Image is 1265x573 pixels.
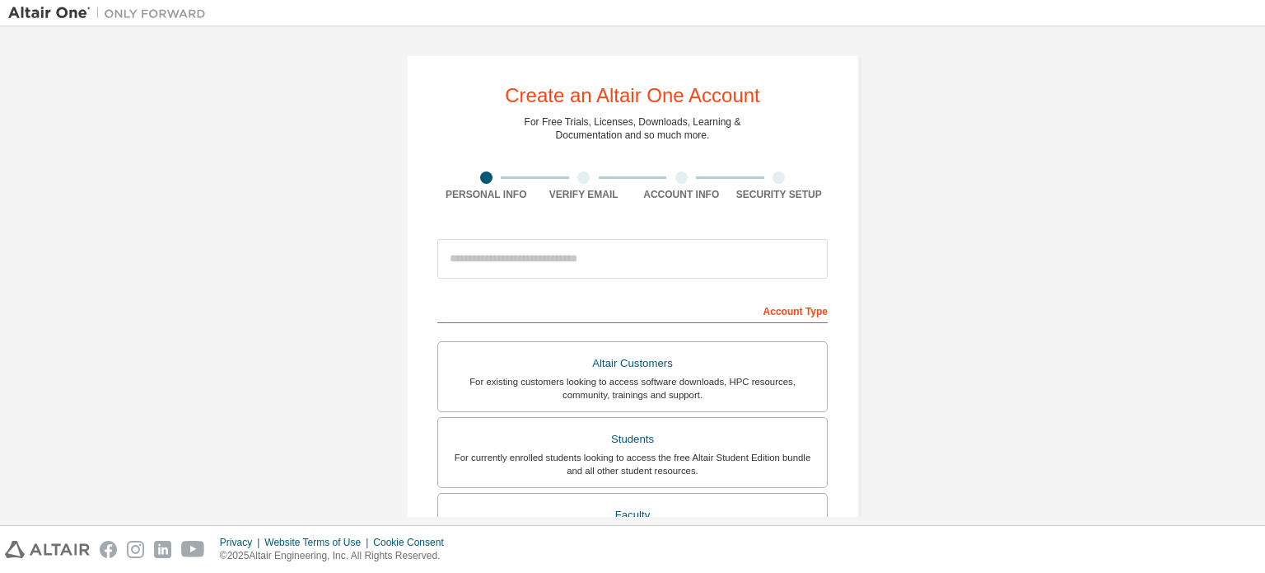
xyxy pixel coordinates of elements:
div: Account Type [437,297,828,323]
div: Create an Altair One Account [505,86,760,106]
img: altair_logo.svg [5,541,90,558]
p: © 2025 Altair Engineering, Inc. All Rights Reserved. [220,549,454,563]
div: Website Terms of Use [264,536,373,549]
div: For existing customers looking to access software downloads, HPC resources, community, trainings ... [448,375,817,402]
div: Altair Customers [448,352,817,375]
div: Personal Info [437,188,535,201]
img: Altair One [8,5,214,21]
img: linkedin.svg [154,541,171,558]
div: Faculty [448,504,817,527]
div: Verify Email [535,188,633,201]
div: Cookie Consent [373,536,453,549]
div: Security Setup [731,188,829,201]
div: Students [448,428,817,451]
img: facebook.svg [100,541,117,558]
div: For currently enrolled students looking to access the free Altair Student Edition bundle and all ... [448,451,817,477]
div: Account Info [632,188,731,201]
img: instagram.svg [127,541,144,558]
div: Privacy [220,536,264,549]
img: youtube.svg [181,541,205,558]
div: For Free Trials, Licenses, Downloads, Learning & Documentation and so much more. [525,115,741,142]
